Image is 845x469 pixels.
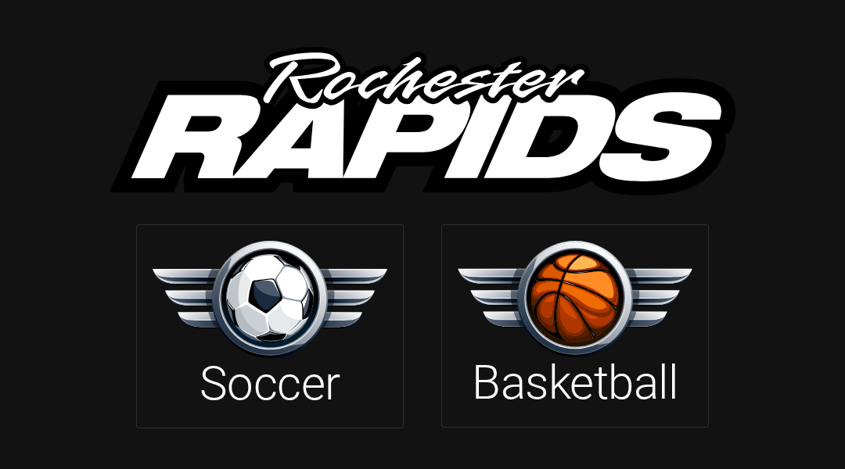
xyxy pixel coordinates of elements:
img: rapids.svg [110,47,735,195]
img: basketball.svg [458,241,692,357]
a: Basketball [441,224,709,428]
h2: Soccer [200,356,340,412]
a: Soccer [136,224,404,428]
img: soccer.svg [153,241,387,357]
h2: Basketball [472,355,678,411]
